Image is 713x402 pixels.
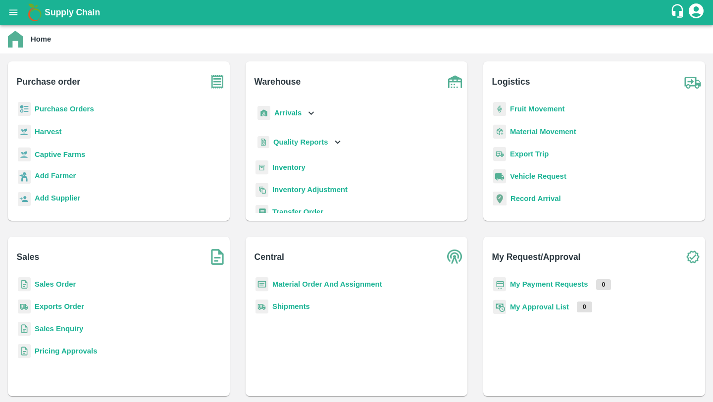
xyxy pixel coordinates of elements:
img: centralMaterial [255,277,268,292]
img: approval [493,300,506,314]
a: Supply Chain [45,5,670,19]
button: open drawer [2,1,25,24]
img: delivery [493,147,506,161]
b: Purchase order [17,75,80,89]
img: reciept [18,102,31,116]
img: whInventory [255,160,268,175]
img: sales [18,322,31,336]
p: 0 [577,301,592,312]
b: Add Supplier [35,194,80,202]
a: Add Farmer [35,170,76,184]
b: Quality Reports [273,138,328,146]
img: material [493,124,506,139]
img: central [443,245,467,269]
img: supplier [18,192,31,206]
img: harvest [18,147,31,162]
img: vehicle [493,169,506,184]
img: fruit [493,102,506,116]
p: 0 [596,279,611,290]
a: Harvest [35,128,61,136]
a: Record Arrival [510,195,561,202]
img: farmer [18,170,31,184]
a: Transfer Order [272,208,323,216]
a: Add Supplier [35,193,80,206]
a: Purchase Orders [35,105,94,113]
img: logo [25,2,45,22]
a: Exports Order [35,302,84,310]
b: Logistics [492,75,530,89]
img: payment [493,277,506,292]
img: check [680,245,705,269]
img: qualityReport [257,136,269,149]
b: Sales [17,250,40,264]
a: Inventory Adjustment [272,186,348,194]
div: Quality Reports [255,132,343,152]
a: Shipments [272,302,310,310]
b: Home [31,35,51,43]
img: sales [18,277,31,292]
a: Fruit Movement [510,105,565,113]
img: recordArrival [493,192,507,205]
img: warehouse [443,69,467,94]
div: account of current user [687,2,705,23]
img: harvest [18,124,31,139]
a: Export Trip [510,150,549,158]
b: Supply Chain [45,7,100,17]
b: Arrivals [274,109,302,117]
b: Central [255,250,284,264]
a: Sales Enquiry [35,325,83,333]
img: soSales [205,245,230,269]
img: truck [680,69,705,94]
img: inventory [255,183,268,197]
a: Sales Order [35,280,76,288]
a: Pricing Approvals [35,347,97,355]
img: shipments [255,300,268,314]
b: Warehouse [255,75,301,89]
a: My Payment Requests [510,280,588,288]
img: purchase [205,69,230,94]
a: Vehicle Request [510,172,566,180]
img: whArrival [257,106,270,120]
a: Material Movement [510,128,576,136]
b: Add Farmer [35,172,76,180]
a: My Approval List [510,303,569,311]
b: My Request/Approval [492,250,581,264]
img: home [8,31,23,48]
img: whTransfer [255,205,268,219]
img: sales [18,344,31,358]
a: Material Order And Assignment [272,280,382,288]
a: Captive Farms [35,151,85,158]
div: customer-support [670,3,687,21]
div: Arrivals [255,102,317,124]
img: shipments [18,300,31,314]
a: Inventory [272,163,306,171]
